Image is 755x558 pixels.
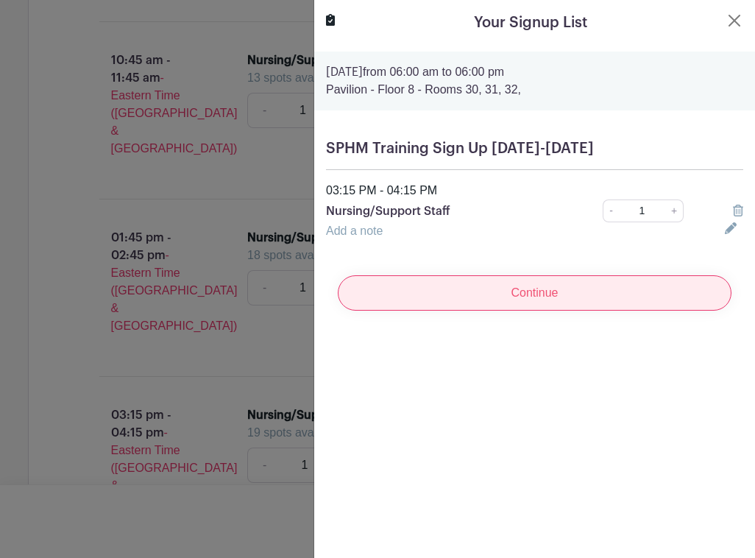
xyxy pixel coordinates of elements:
div: 03:15 PM - 04:15 PM [317,182,752,199]
a: - [603,199,619,222]
h5: Your Signup List [474,12,587,34]
p: Pavilion - Floor 8 - Rooms 30, 31, 32, [326,81,743,99]
p: Nursing/Support Staff [326,202,562,220]
a: Add a note [326,225,383,237]
a: + [665,199,684,222]
input: Continue [338,275,731,311]
p: from 06:00 am to 06:00 pm [326,63,743,81]
strong: [DATE] [326,66,363,78]
button: Close [726,12,743,29]
h5: SPHM Training Sign Up [DATE]-[DATE] [326,140,743,158]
